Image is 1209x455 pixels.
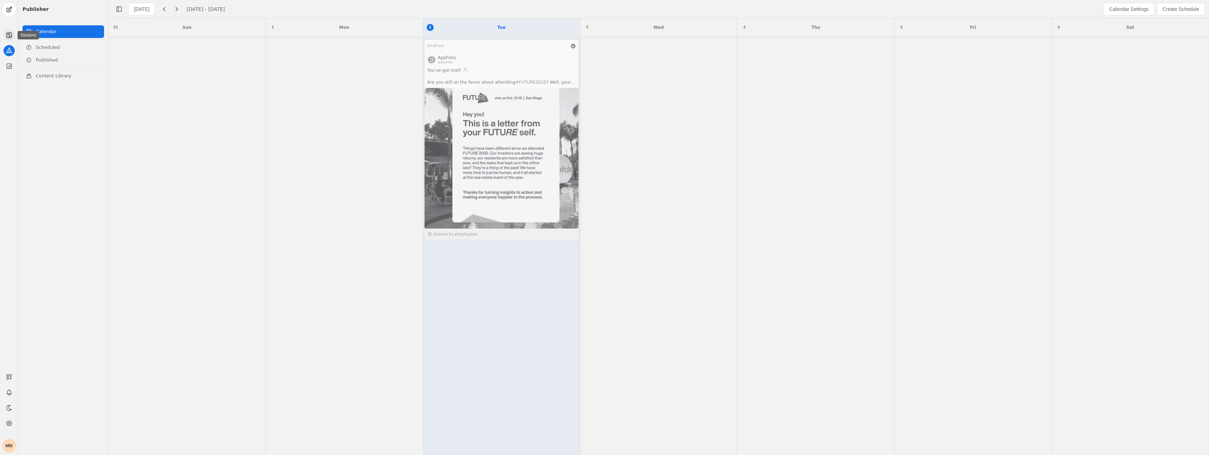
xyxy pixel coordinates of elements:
div: Thu [812,24,820,31]
div: Tue [497,24,506,31]
div: 31 [112,24,119,31]
a: Published [22,54,104,66]
div: 2 [427,24,434,31]
div: [DATE] [134,6,149,13]
div: Mon [339,24,349,31]
span: Calendar Settings [1109,6,1148,13]
div: 3 [584,24,591,31]
a: Scheduled [22,41,104,54]
button: Calendar Settings [1104,3,1154,15]
a: Content Library [22,70,104,82]
div: 4 [741,24,748,31]
button: [DATE] [128,3,155,15]
div: 1 [269,24,276,31]
div: Wed [653,24,664,31]
button: Create Schedule [1157,3,1205,15]
div: Sat [1126,24,1134,31]
div: Streams [18,31,39,39]
div: Sun [182,24,192,31]
a: Calendar [22,25,104,38]
div: 5 [898,24,905,31]
div: 6 [1055,24,1062,31]
div: Fri [970,24,976,31]
span: Create Schedule [1163,6,1199,13]
button: MM [2,439,16,453]
div: [DATE] - [DATE] [187,6,225,13]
